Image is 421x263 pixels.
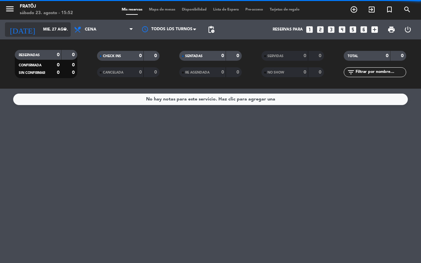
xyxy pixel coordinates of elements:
[57,70,60,75] strong: 0
[304,70,306,75] strong: 0
[359,25,368,34] i: looks_6
[221,70,224,75] strong: 0
[20,3,73,10] div: Fratöj
[103,55,121,58] span: CHECK INS
[207,26,215,33] span: pending_actions
[179,8,210,11] span: Disponibilidad
[154,54,158,58] strong: 0
[370,25,379,34] i: add_box
[347,68,355,76] i: filter_list
[338,25,346,34] i: looks_4
[146,8,179,11] span: Mapa de mesas
[221,54,224,58] strong: 0
[266,8,303,11] span: Tarjetas de regalo
[316,25,325,34] i: looks_two
[5,4,15,16] button: menu
[349,25,357,34] i: looks_5
[5,4,15,14] i: menu
[236,54,240,58] strong: 0
[305,25,314,34] i: looks_one
[387,26,395,33] span: print
[57,63,60,67] strong: 0
[403,6,411,13] i: search
[319,54,323,58] strong: 0
[304,54,306,58] strong: 0
[355,69,406,76] input: Filtrar por nombre...
[327,25,335,34] i: looks_3
[386,54,388,58] strong: 0
[19,54,40,57] span: RESERVADAS
[20,10,73,16] div: sábado 23. agosto - 15:52
[401,54,405,58] strong: 0
[350,6,358,13] i: add_circle_outline
[319,70,323,75] strong: 0
[154,70,158,75] strong: 0
[236,70,240,75] strong: 0
[267,55,284,58] span: SERVIDAS
[210,8,242,11] span: Lista de Espera
[139,70,142,75] strong: 0
[72,63,76,67] strong: 0
[273,27,303,32] span: Reservas para
[5,22,40,37] i: [DATE]
[103,71,123,74] span: CANCELADA
[57,53,60,57] strong: 0
[400,20,416,39] div: LOG OUT
[19,64,41,67] span: CONFIRMADA
[368,6,376,13] i: exit_to_app
[146,96,275,103] div: No hay notas para este servicio. Haz clic para agregar una
[61,26,69,33] i: arrow_drop_down
[242,8,266,11] span: Pre-acceso
[72,53,76,57] strong: 0
[385,6,393,13] i: turned_in_not
[72,70,76,75] strong: 0
[185,55,203,58] span: SENTADAS
[85,27,96,32] span: Cena
[118,8,146,11] span: Mis reservas
[185,71,210,74] span: RE AGENDADA
[19,71,45,75] span: SIN CONFIRMAR
[404,26,412,33] i: power_settings_new
[267,71,284,74] span: NO SHOW
[139,54,142,58] strong: 0
[348,55,358,58] span: TOTAL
